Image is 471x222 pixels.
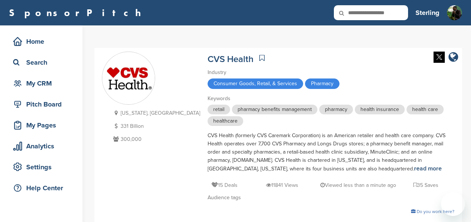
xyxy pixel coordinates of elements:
[417,209,455,214] span: Do you work here?
[208,132,455,173] div: CVS Health (formerly CVS Caremark Corporation) is an American retailer and health care company. C...
[111,108,200,118] p: [US_STATE], [GEOGRAPHIC_DATA]
[414,165,442,172] a: read more
[232,105,317,114] span: pharmacy benefits management
[111,135,200,144] p: 300,000
[211,181,238,190] p: 15 Deals
[447,5,462,20] img: Me sitting
[11,77,75,90] div: My CRM
[7,96,75,113] a: Pitch Board
[208,95,455,103] div: Keywords
[208,194,455,202] div: Audience tags
[208,54,254,65] a: CVS Health
[7,179,75,197] a: Help Center
[7,117,75,134] a: My Pages
[416,7,440,18] h3: Sterling
[208,116,243,126] span: healthcare
[102,52,155,105] img: Sponsorpitch & CVS Health
[441,192,465,216] iframe: Button to launch messaging window
[449,52,458,64] a: company link
[411,209,455,214] a: Do you work here?
[7,158,75,176] a: Settings
[11,98,75,111] div: Pitch Board
[319,105,353,114] span: pharmacy
[11,160,75,174] div: Settings
[407,105,444,114] span: health care
[9,8,146,18] a: SponsorPitch
[7,138,75,155] a: Analytics
[11,118,75,132] div: My Pages
[266,181,298,190] p: 11841 Views
[11,139,75,153] div: Analytics
[7,33,75,50] a: Home
[413,181,438,190] p: 35 Saves
[7,75,75,92] a: My CRM
[355,105,405,114] span: health insurance
[11,181,75,195] div: Help Center
[434,52,445,63] img: Twitter white
[111,121,200,131] p: 331 Billion
[416,4,440,21] a: Sterling
[208,105,230,114] span: retail
[7,54,75,71] a: Search
[11,56,75,69] div: Search
[11,35,75,48] div: Home
[320,181,396,190] p: Viewed less than a minute ago
[208,68,455,77] div: Industry
[305,78,339,89] span: Pharmacy
[208,78,303,89] span: Consumer Goods, Retail, & Services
